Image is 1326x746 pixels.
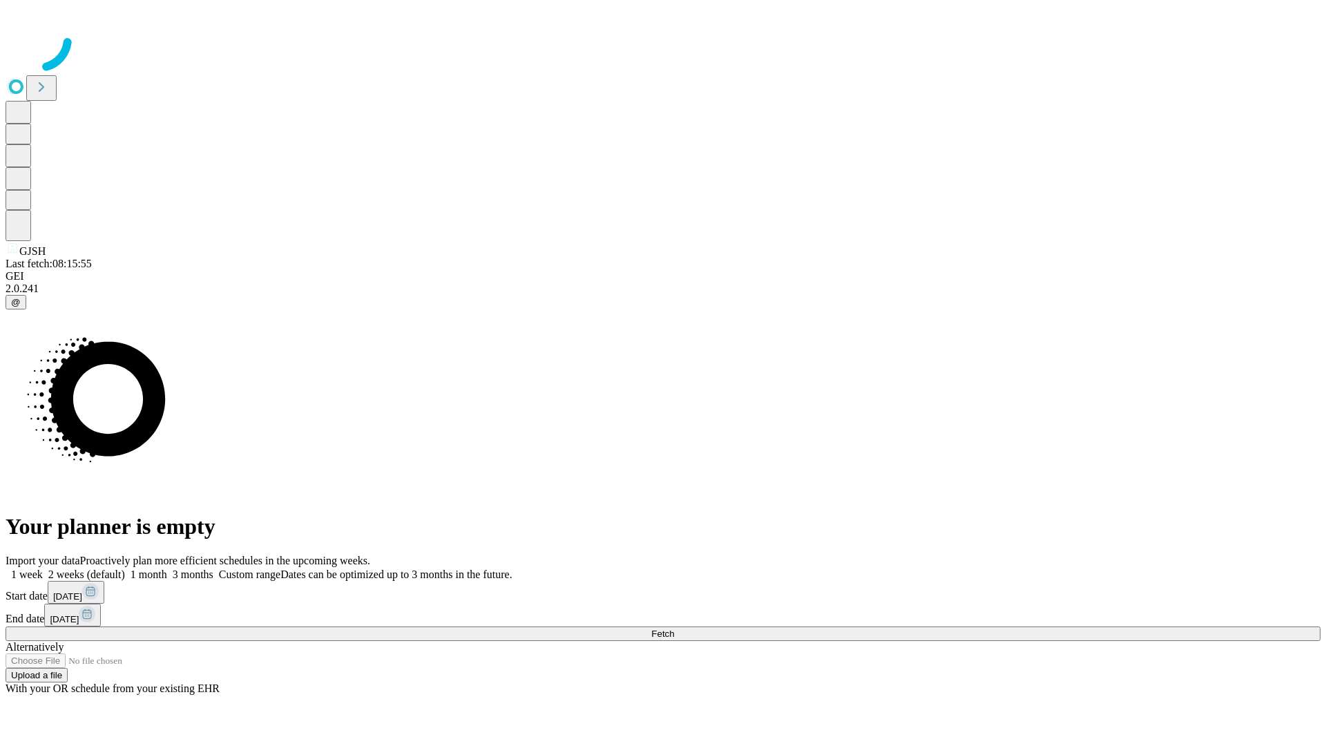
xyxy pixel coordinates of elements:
[6,295,26,309] button: @
[6,514,1320,539] h1: Your planner is empty
[44,604,101,627] button: [DATE]
[6,555,80,566] span: Import your data
[6,604,1320,627] div: End date
[651,629,674,639] span: Fetch
[6,627,1320,641] button: Fetch
[280,568,512,580] span: Dates can be optimized up to 3 months in the future.
[19,245,46,257] span: GJSH
[6,283,1320,295] div: 2.0.241
[11,568,43,580] span: 1 week
[173,568,213,580] span: 3 months
[219,568,280,580] span: Custom range
[80,555,370,566] span: Proactively plan more efficient schedules in the upcoming weeks.
[6,682,220,694] span: With your OR schedule from your existing EHR
[6,258,92,269] span: Last fetch: 08:15:55
[6,668,68,682] button: Upload a file
[50,614,79,624] span: [DATE]
[48,568,125,580] span: 2 weeks (default)
[11,297,21,307] span: @
[6,641,64,653] span: Alternatively
[6,270,1320,283] div: GEI
[53,591,82,602] span: [DATE]
[6,581,1320,604] div: Start date
[48,581,104,604] button: [DATE]
[131,568,167,580] span: 1 month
